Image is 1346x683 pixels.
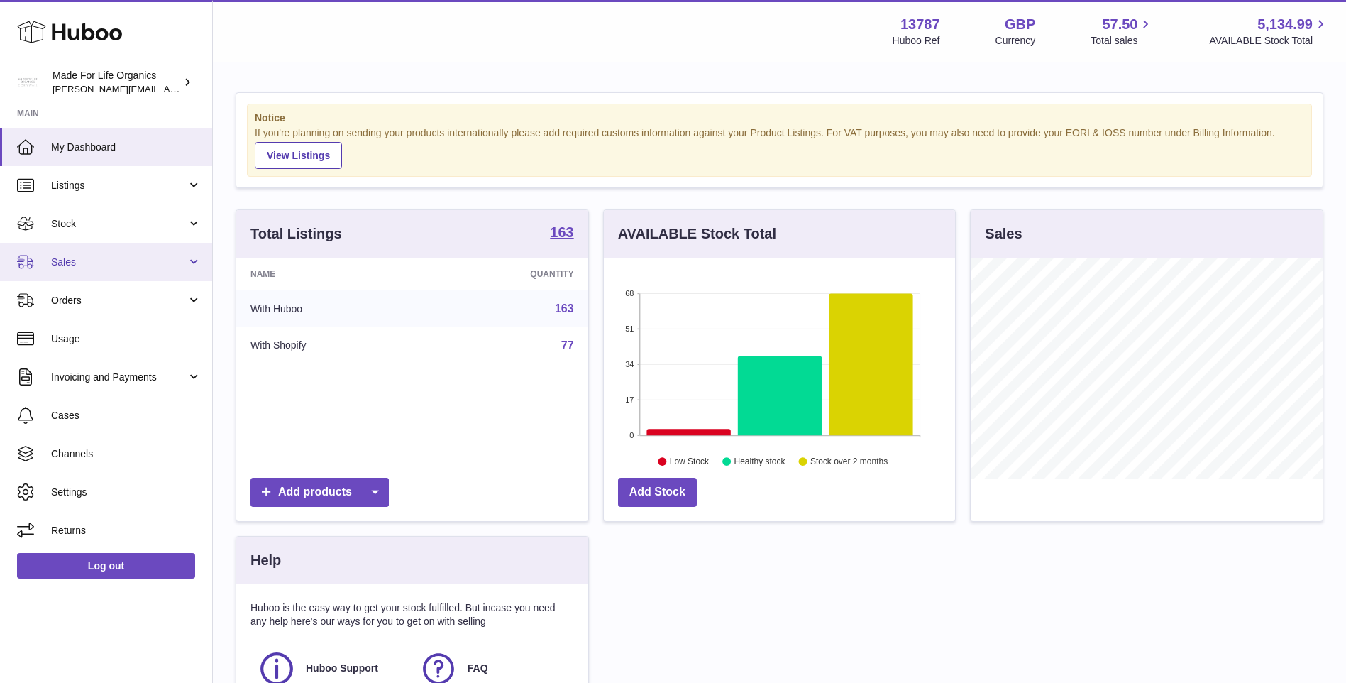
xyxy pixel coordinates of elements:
[51,409,202,422] span: Cases
[1091,34,1154,48] span: Total sales
[618,224,776,244] h3: AVAILABLE Stock Total
[250,551,281,570] h3: Help
[250,601,574,628] p: Huboo is the easy way to get your stock fulfilled. But incase you need any help here's our ways f...
[1102,15,1137,34] span: 57.50
[51,332,202,346] span: Usage
[1257,15,1313,34] span: 5,134.99
[51,179,187,192] span: Listings
[625,395,634,404] text: 17
[550,225,573,242] a: 163
[51,217,187,231] span: Stock
[53,83,360,94] span: [PERSON_NAME][EMAIL_ADDRESS][PERSON_NAME][DOMAIN_NAME]
[236,290,426,327] td: With Huboo
[51,371,187,384] span: Invoicing and Payments
[250,224,342,244] h3: Total Listings
[900,15,940,34] strong: 13787
[255,111,1304,125] strong: Notice
[51,447,202,461] span: Channels
[561,339,574,351] a: 77
[893,34,940,48] div: Huboo Ref
[1005,15,1035,34] strong: GBP
[734,457,785,466] text: Healthy stock
[618,478,697,507] a: Add Stock
[17,553,195,579] a: Log out
[51,294,187,307] span: Orders
[810,457,888,466] text: Stock over 2 months
[625,324,634,333] text: 51
[51,486,202,499] span: Settings
[53,69,180,96] div: Made For Life Organics
[625,360,634,368] text: 34
[1209,15,1329,48] a: 5,134.99 AVAILABLE Stock Total
[51,256,187,269] span: Sales
[670,457,710,466] text: Low Stock
[426,258,588,290] th: Quantity
[236,327,426,364] td: With Shopify
[1091,15,1154,48] a: 57.50 Total sales
[629,431,634,439] text: 0
[1209,34,1329,48] span: AVAILABLE Stock Total
[236,258,426,290] th: Name
[250,478,389,507] a: Add products
[625,289,634,297] text: 68
[555,302,574,315] a: 163
[550,225,573,239] strong: 163
[306,662,378,675] span: Huboo Support
[51,524,202,537] span: Returns
[255,142,342,169] a: View Listings
[255,126,1304,169] div: If you're planning on sending your products internationally please add required customs informati...
[995,34,1036,48] div: Currency
[17,72,38,93] img: geoff.winwood@madeforlifeorganics.com
[985,224,1022,244] h3: Sales
[51,141,202,154] span: My Dashboard
[468,662,488,675] span: FAQ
